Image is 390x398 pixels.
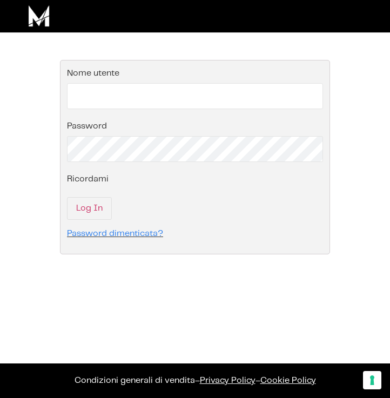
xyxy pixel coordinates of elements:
label: Ricordami [67,175,109,184]
iframe: Customerly Messenger Launcher [9,356,41,388]
input: Log In [67,197,112,220]
a: Condizioni generali di vendita [75,376,195,384]
p: – – [11,374,379,387]
span: Cookie Policy [260,376,316,384]
input: Nome utente [67,83,323,109]
label: Password [67,122,107,131]
button: Le tue preferenze relative al consenso per le tecnologie di tracciamento [363,371,381,389]
a: Password dimenticata? [67,230,163,238]
label: Nome utente [67,69,119,78]
a: Privacy Policy [200,376,255,384]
